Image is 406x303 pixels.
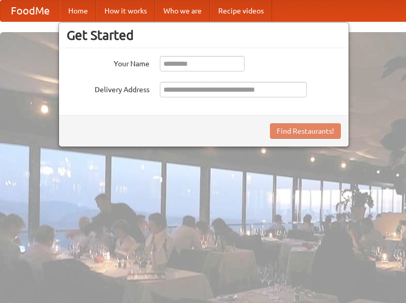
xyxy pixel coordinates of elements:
[60,1,96,21] a: Home
[155,1,210,21] a: Who we are
[96,1,155,21] a: How it works
[270,123,341,139] button: Find Restaurants!
[67,56,149,69] label: Your Name
[210,1,272,21] a: Recipe videos
[67,82,149,95] label: Delivery Address
[1,1,60,21] a: FoodMe
[67,27,341,43] h3: Get Started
